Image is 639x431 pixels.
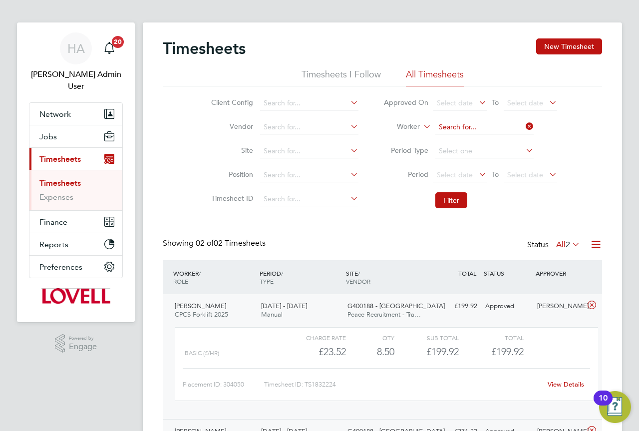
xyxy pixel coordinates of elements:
button: Timesheets [29,148,122,170]
span: Select date [437,98,473,107]
span: Preferences [39,262,82,272]
input: Search for... [260,120,358,134]
label: Site [208,146,253,155]
div: Timesheets [29,170,122,210]
div: 10 [599,398,608,411]
div: 8.50 [346,344,394,360]
span: Reports [39,240,68,249]
label: Approved On [383,98,428,107]
button: New Timesheet [536,38,602,54]
li: Timesheets I Follow [302,68,381,86]
span: Jobs [39,132,57,141]
span: 20 [112,36,124,48]
div: Approved [481,298,533,315]
span: / [358,269,360,277]
span: / [199,269,201,277]
input: Search for... [260,168,358,182]
span: Network [39,109,71,119]
button: Network [29,103,122,125]
span: 2 [566,240,570,250]
span: TOTAL [458,269,476,277]
span: G400188 - [GEOGRAPHIC_DATA] [347,302,445,310]
h2: Timesheets [163,38,246,58]
span: To [489,168,502,181]
label: Timesheet ID [208,194,253,203]
span: Select date [437,170,473,179]
span: VENDOR [346,277,370,285]
span: Select date [507,98,543,107]
li: All Timesheets [406,68,464,86]
div: WORKER [171,264,257,290]
button: Filter [435,192,467,208]
span: HA [67,42,85,55]
nav: Main navigation [17,22,135,322]
label: Vendor [208,122,253,131]
input: Search for... [260,144,358,158]
a: Expenses [39,192,73,202]
span: [DATE] - [DATE] [261,302,307,310]
label: Period [383,170,428,179]
button: Reports [29,233,122,255]
a: Powered byEngage [55,334,97,353]
span: Basic (£/HR) [185,350,219,357]
label: Client Config [208,98,253,107]
div: Status [527,238,582,252]
span: TYPE [260,277,274,285]
span: [PERSON_NAME] [175,302,226,310]
div: PERIOD [257,264,343,290]
span: Hays Admin User [29,68,123,92]
span: 02 of [196,238,214,248]
span: ROLE [173,277,188,285]
span: Select date [507,170,543,179]
span: Finance [39,217,67,227]
div: Charge rate [282,332,346,344]
span: 02 Timesheets [196,238,266,248]
div: Sub Total [394,332,459,344]
span: Peace Recruitment - Tra… [347,310,421,319]
a: Timesheets [39,178,81,188]
button: Finance [29,211,122,233]
button: Jobs [29,125,122,147]
a: HA[PERSON_NAME] Admin User [29,32,123,92]
span: Manual [261,310,283,319]
span: CPCS Forklift 2025 [175,310,228,319]
button: Preferences [29,256,122,278]
div: £199.92 [429,298,481,315]
label: Position [208,170,253,179]
div: £23.52 [282,344,346,360]
input: Search for... [435,120,534,134]
a: Go to home page [29,288,123,304]
div: Total [459,332,523,344]
span: Powered by [69,334,97,343]
div: Timesheet ID: TS1832224 [264,377,541,393]
input: Search for... [260,192,358,206]
a: 20 [99,32,119,64]
div: Placement ID: 304050 [183,377,264,393]
span: / [281,269,283,277]
button: Open Resource Center, 10 new notifications [599,391,631,423]
div: QTY [346,332,394,344]
label: Worker [375,122,420,132]
input: Select one [435,144,534,158]
div: SITE [343,264,430,290]
span: £199.92 [491,346,524,358]
input: Search for... [260,96,358,110]
span: To [489,96,502,109]
label: All [556,240,580,250]
a: View Details [548,380,584,389]
div: £199.92 [394,344,459,360]
div: [PERSON_NAME] [533,298,585,315]
img: lovell-logo-retina.png [41,288,110,304]
label: Period Type [383,146,428,155]
span: Timesheets [39,154,81,164]
span: Engage [69,343,97,351]
div: APPROVER [533,264,585,282]
div: STATUS [481,264,533,282]
div: Showing [163,238,268,249]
